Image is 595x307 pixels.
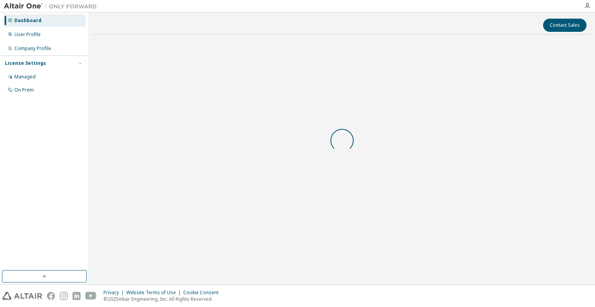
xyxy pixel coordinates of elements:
p: © 2025 Altair Engineering, Inc. All Rights Reserved. [103,296,223,302]
img: altair_logo.svg [2,292,42,300]
img: Altair One [4,2,101,10]
div: User Profile [14,31,41,38]
img: instagram.svg [60,292,68,300]
img: youtube.svg [85,292,96,300]
div: Dashboard [14,17,41,24]
img: facebook.svg [47,292,55,300]
div: License Settings [5,60,46,66]
div: Managed [14,74,36,80]
button: Contact Sales [543,19,586,32]
div: On Prem [14,87,34,93]
div: Privacy [103,290,126,296]
div: Website Terms of Use [126,290,183,296]
div: Cookie Consent [183,290,223,296]
div: Company Profile [14,45,51,52]
img: linkedin.svg [72,292,81,300]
